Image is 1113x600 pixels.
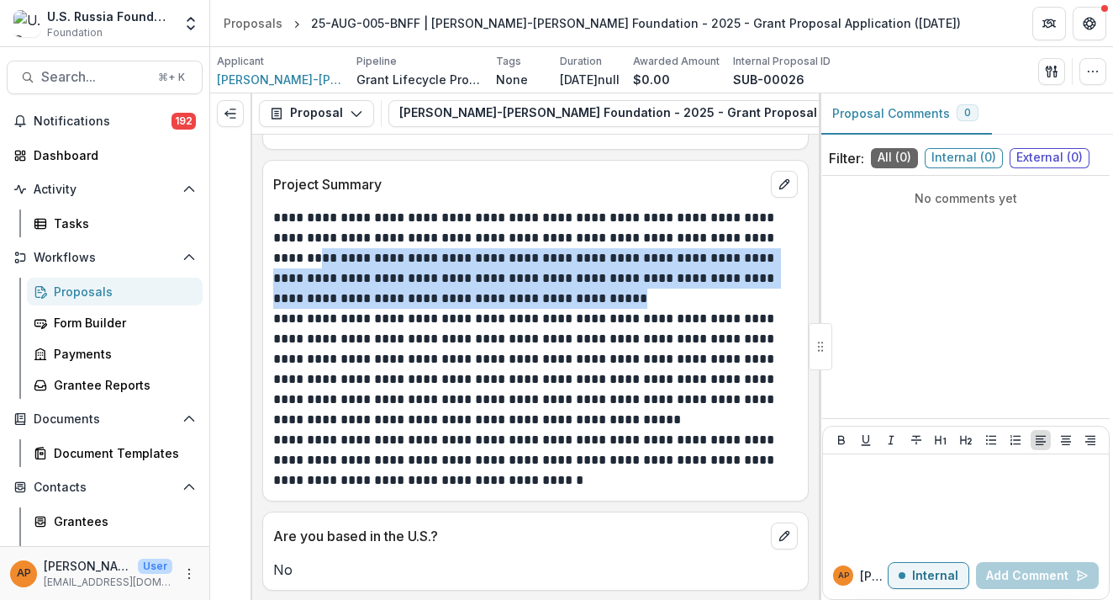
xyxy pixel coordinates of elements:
[829,148,864,168] p: Filter:
[356,54,397,69] p: Pipeline
[179,7,203,40] button: Open entity switcher
[27,309,203,337] a: Form Builder
[633,54,720,69] p: Awarded Amount
[217,11,289,35] a: Proposals
[888,562,969,589] button: Internal
[54,345,189,363] div: Payments
[7,474,203,501] button: Open Contacts
[819,93,992,135] button: Proposal Comments
[138,559,172,574] p: User
[13,10,40,37] img: U.S. Russia Foundation
[54,215,189,232] div: Tasks
[871,148,918,168] span: All ( 0 )
[44,557,131,575] p: [PERSON_NAME]
[771,171,798,198] button: edit
[1073,7,1106,40] button: Get Help
[1056,430,1076,450] button: Align Center
[560,54,602,69] p: Duration
[44,575,172,590] p: [EMAIL_ADDRESS][DOMAIN_NAME]
[54,283,189,300] div: Proposals
[27,507,203,535] a: Grantees
[733,71,804,88] p: SUB-00026
[1010,148,1089,168] span: External ( 0 )
[856,430,876,450] button: Underline
[829,189,1103,207] p: No comments yet
[881,430,901,450] button: Italicize
[925,148,1003,168] span: Internal ( 0 )
[931,430,951,450] button: Heading 1
[34,114,171,129] span: Notifications
[964,107,971,119] span: 0
[259,100,374,127] button: Proposal
[217,11,968,35] nav: breadcrumb
[27,539,203,566] a: Communications
[496,71,528,88] p: None
[27,439,203,467] a: Document Templates
[34,412,176,427] span: Documents
[47,8,172,25] div: U.S. Russia Foundation
[356,71,483,88] p: Grant Lifecycle Process
[388,100,989,127] button: [PERSON_NAME]-[PERSON_NAME] Foundation - 2025 - Grant Proposal Application ([DATE])
[27,210,203,237] a: Tasks
[981,430,1001,450] button: Bullet List
[34,251,176,265] span: Workflows
[17,568,31,579] div: Anna P
[54,444,189,462] div: Document Templates
[560,71,620,88] p: [DATE]null
[7,141,203,169] a: Dashboard
[54,512,189,530] div: Grantees
[1080,430,1100,450] button: Align Right
[217,100,244,127] button: Expand left
[54,314,189,332] div: Form Builder
[771,523,798,550] button: edit
[1032,7,1066,40] button: Partners
[34,481,176,495] span: Contacts
[831,430,852,450] button: Bold
[27,278,203,305] a: Proposals
[976,562,1099,589] button: Add Comment
[34,183,176,197] span: Activity
[179,564,199,584] button: More
[838,571,849,580] div: Anna P
[7,61,203,94] button: Search...
[54,376,189,394] div: Grantee Reports
[906,430,926,450] button: Strike
[217,54,264,69] p: Applicant
[47,25,103,40] span: Foundation
[217,71,343,88] a: [PERSON_NAME]-[PERSON_NAME] Foundation
[27,340,203,368] a: Payments
[171,113,196,130] span: 192
[956,430,976,450] button: Heading 2
[1031,430,1051,450] button: Align Left
[273,526,764,546] p: Are you based in the U.S.?
[54,544,189,561] div: Communications
[224,14,282,32] div: Proposals
[273,174,764,194] p: Project Summary
[41,69,148,85] span: Search...
[7,108,203,135] button: Notifications192
[155,68,188,87] div: ⌘ + K
[912,569,958,583] p: Internal
[311,14,961,32] div: 25-AUG-005-BNFF | [PERSON_NAME]-[PERSON_NAME] Foundation - 2025 - Grant Proposal Application ([DA...
[27,371,203,399] a: Grantee Reports
[273,560,798,580] p: No
[633,71,670,88] p: $0.00
[496,54,521,69] p: Tags
[7,406,203,433] button: Open Documents
[34,146,189,164] div: Dashboard
[1005,430,1026,450] button: Ordered List
[733,54,831,69] p: Internal Proposal ID
[7,176,203,203] button: Open Activity
[7,244,203,271] button: Open Workflows
[860,567,888,585] p: [PERSON_NAME]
